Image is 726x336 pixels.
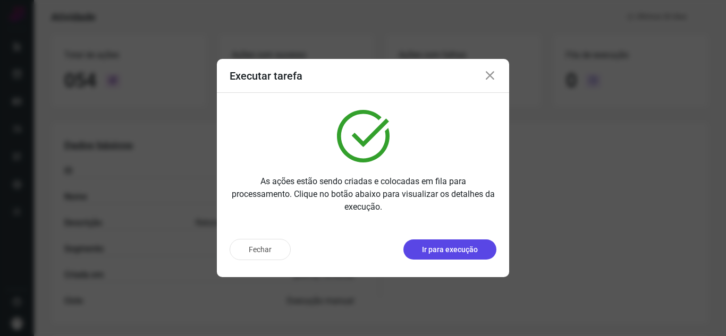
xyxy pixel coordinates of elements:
button: Fechar [230,239,291,260]
p: As ações estão sendo criadas e colocadas em fila para processamento. Clique no botão abaixo para ... [230,175,496,213]
button: Ir para execução [403,239,496,260]
p: Ir para execução [422,244,478,255]
h3: Executar tarefa [230,70,302,82]
img: verified.svg [337,110,390,162]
